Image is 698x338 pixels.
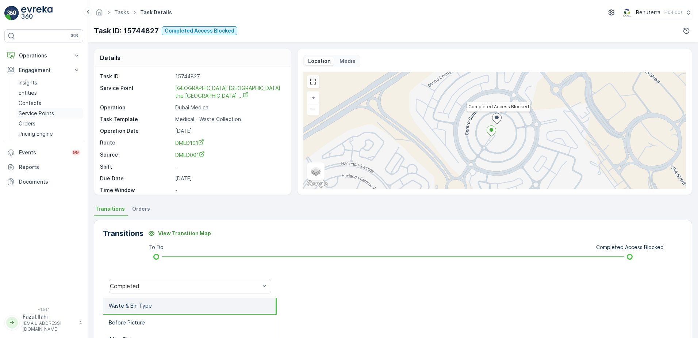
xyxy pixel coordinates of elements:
[16,78,83,88] a: Insights
[308,163,324,179] a: Layers
[71,33,78,39] p: ⌘B
[19,99,41,107] p: Contacts
[305,179,329,189] img: Google
[308,92,319,103] a: Zoom In
[139,9,173,16] span: Task Details
[109,302,152,309] p: Waste & Bin Type
[622,6,692,19] button: Renuterra(+04:00)
[636,9,660,16] p: Renuterra
[132,205,150,213] span: Orders
[100,73,172,80] p: Task ID
[340,57,356,65] p: Media
[312,105,315,112] span: −
[175,104,283,111] p: Dubai Medical
[23,313,75,320] p: Fazul.Ilahi
[100,104,172,111] p: Operation
[16,119,83,129] a: Orders
[103,228,143,239] p: Transitions
[23,320,75,332] p: [EMAIL_ADDRESS][DOMAIN_NAME]
[4,160,83,174] a: Reports
[175,139,283,147] a: DMED101
[4,313,83,332] button: FFFazul.Ilahi[EMAIL_ADDRESS][DOMAIN_NAME]
[16,129,83,139] a: Pricing Engine
[308,57,331,65] p: Location
[4,6,19,20] img: logo
[162,26,237,35] button: Completed Access Blocked
[21,6,53,20] img: logo_light-DOdMpM7g.png
[100,151,172,159] p: Source
[100,139,172,147] p: Route
[4,174,83,189] a: Documents
[175,151,283,159] a: DMED001
[312,94,315,101] span: +
[110,283,260,289] div: Completed
[165,27,234,34] p: Completed Access Blocked
[100,163,172,170] p: Shift
[663,10,682,15] p: ( +04:00 )
[16,98,83,108] a: Contacts
[4,145,83,160] a: Events99
[6,317,18,328] div: FF
[109,319,145,326] p: Before Picture
[19,110,54,117] p: Service Points
[16,108,83,119] a: Service Points
[175,175,283,182] p: [DATE]
[308,103,319,114] a: Zoom Out
[596,244,664,251] p: Completed Access Blocked
[19,149,67,156] p: Events
[19,79,37,86] p: Insights
[175,73,283,80] p: 15744827
[175,163,283,170] p: -
[175,152,205,158] span: DMED001
[94,25,159,36] p: Task ID: 15744827
[19,52,69,59] p: Operations
[622,8,633,16] img: Screenshot_2024-07-26_at_13.33.01.png
[19,178,80,185] p: Documents
[19,164,80,171] p: Reports
[100,53,120,62] p: Details
[158,230,211,237] p: View Transition Map
[4,63,83,78] button: Engagement
[175,84,282,99] a: Dubai London the Villa Clinic ...
[114,9,129,15] a: Tasks
[149,244,164,251] p: To Do
[143,228,215,239] button: View Transition Map
[175,187,283,194] p: -
[305,179,329,189] a: Open this area in Google Maps (opens a new window)
[95,11,103,17] a: Homepage
[19,120,35,127] p: Orders
[4,307,83,312] span: v 1.51.1
[19,89,37,97] p: Entities
[19,130,53,138] p: Pricing Engine
[100,187,172,194] p: Time Window
[100,84,172,99] p: Service Point
[19,67,69,74] p: Engagement
[100,175,172,182] p: Due Date
[4,48,83,63] button: Operations
[308,76,319,87] a: View Fullscreen
[175,85,282,99] span: [GEOGRAPHIC_DATA] [GEOGRAPHIC_DATA] the [GEOGRAPHIC_DATA] ...
[73,150,79,155] p: 99
[100,127,172,135] p: Operation Date
[175,116,283,123] p: Medical - Waste Collection
[175,140,204,146] span: DMED101
[95,205,125,213] span: Transitions
[100,116,172,123] p: Task Template
[16,88,83,98] a: Entities
[175,127,283,135] p: [DATE]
